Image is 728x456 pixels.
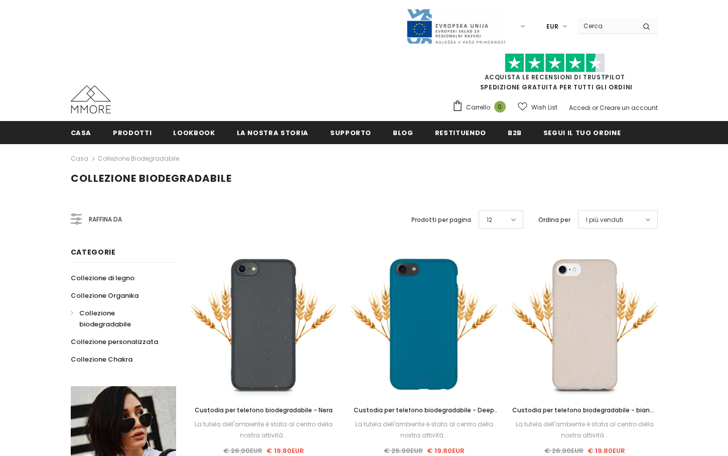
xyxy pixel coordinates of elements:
[485,73,625,81] a: Acquista le recensioni di TrustPilot
[98,154,179,163] a: Collezione biodegradabile
[543,128,621,138] span: Segui il tuo ordine
[546,22,558,32] span: EUR
[384,446,423,455] span: € 26.90EUR
[543,121,621,144] a: Segui il tuo ordine
[191,405,337,416] a: Custodia per telefono biodegradabile - Nera
[487,215,492,225] span: 12
[531,102,557,112] span: Wish List
[406,8,506,45] img: Javni Razpis
[569,103,591,112] a: Accedi
[71,121,92,144] a: Casa
[71,291,138,300] span: Collezione Organika
[71,333,158,351] a: Collezione personalizzata
[393,128,413,138] span: Blog
[393,121,413,144] a: Blog
[351,405,497,416] a: Custodia per telefono biodegradabile - Deep Sea Blue
[71,287,138,304] a: Collezione Organika
[237,121,309,144] a: La nostra storia
[71,351,132,368] a: Collezione Chakra
[71,153,88,165] a: Casa
[512,405,657,416] a: Custodia per telefono biodegradabile - bianco naturale
[588,446,625,455] span: € 19.80EUR
[71,85,111,113] img: Casi MMORE
[427,446,465,455] span: € 19.80EUR
[544,446,584,455] span: € 26.90EUR
[406,22,506,30] a: Javni Razpis
[237,128,309,138] span: La nostra storia
[173,128,215,138] span: Lookbook
[71,269,134,287] a: Collezione di legno
[223,446,262,455] span: € 26.90EUR
[79,308,131,329] span: Collezione biodegradabile
[195,406,333,414] span: Custodia per telefono biodegradabile - Nera
[113,121,152,144] a: Prodotti
[173,121,215,144] a: Lookbook
[586,215,623,225] span: I più venduti
[113,128,152,138] span: Prodotti
[452,100,511,115] a: Carrello 0
[411,215,471,225] label: Prodotti per pagina
[592,103,598,112] span: or
[71,247,116,257] span: Categorie
[452,58,658,91] span: SPEDIZIONE GRATUITA PER TUTTI GLI ORDINI
[508,121,522,144] a: B2B
[191,419,337,441] div: La tutela dell'ambiente è stata al centro della nostra attività...
[435,128,486,138] span: Restituendo
[508,128,522,138] span: B2B
[266,446,304,455] span: € 19.80EUR
[71,355,132,364] span: Collezione Chakra
[351,419,497,441] div: La tutela dell'ambiente è stata al centro della nostra attività...
[538,215,570,225] label: Ordina per
[435,121,486,144] a: Restituendo
[505,53,605,73] img: Fidati di Pilot Stars
[71,273,134,283] span: Collezione di legno
[518,98,557,116] a: Wish List
[577,19,635,33] input: Search Site
[466,102,490,112] span: Carrello
[354,406,499,425] span: Custodia per telefono biodegradabile - Deep Sea Blue
[512,406,657,425] span: Custodia per telefono biodegradabile - bianco naturale
[600,103,658,112] a: Creare un account
[330,128,371,138] span: supporto
[71,337,158,347] span: Collezione personalizzata
[512,419,657,441] div: La tutela dell'ambiente è stata al centro della nostra attività...
[71,128,92,138] span: Casa
[330,121,371,144] a: supporto
[494,101,506,112] span: 0
[89,214,122,225] span: Raffina da
[71,171,232,185] span: Collezione biodegradabile
[71,304,165,333] a: Collezione biodegradabile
